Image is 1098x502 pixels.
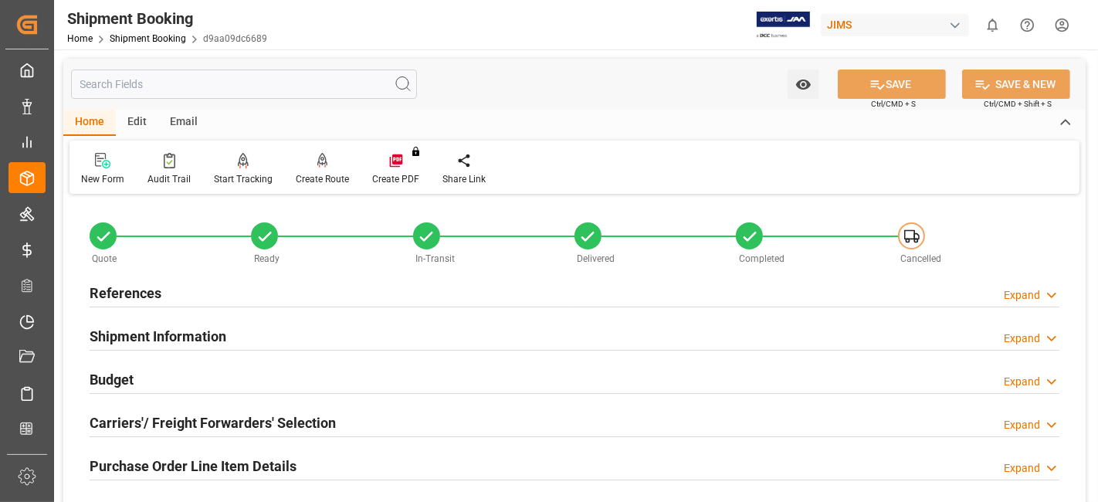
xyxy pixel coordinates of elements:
h2: Shipment Information [90,326,226,347]
h2: Purchase Order Line Item Details [90,456,297,477]
span: Completed [739,253,785,264]
img: Exertis%20JAM%20-%20Email%20Logo.jpg_1722504956.jpg [757,12,810,39]
span: Ctrl/CMD + Shift + S [984,98,1052,110]
span: In-Transit [415,253,455,264]
span: Quote [93,253,117,264]
button: SAVE & NEW [962,70,1070,99]
div: Shipment Booking [67,7,267,30]
span: Delivered [577,253,615,264]
button: JIMS [821,10,975,39]
button: Help Center [1010,8,1045,42]
span: Cancelled [900,253,941,264]
div: Share Link [442,172,486,186]
button: open menu [788,70,819,99]
span: Ready [254,253,280,264]
div: JIMS [821,14,969,36]
div: Expand [1004,374,1040,390]
h2: References [90,283,161,304]
div: Expand [1004,460,1040,477]
input: Search Fields [71,70,417,99]
a: Shipment Booking [110,33,186,44]
div: Email [158,110,209,136]
div: Expand [1004,417,1040,433]
div: Expand [1004,331,1040,347]
div: Create Route [296,172,349,186]
div: Start Tracking [214,172,273,186]
span: Ctrl/CMD + S [871,98,916,110]
div: Home [63,110,116,136]
button: show 0 new notifications [975,8,1010,42]
a: Home [67,33,93,44]
div: New Form [81,172,124,186]
h2: Budget [90,369,134,390]
div: Edit [116,110,158,136]
h2: Carriers'/ Freight Forwarders' Selection [90,412,336,433]
div: Audit Trail [147,172,191,186]
button: SAVE [838,70,946,99]
div: Expand [1004,287,1040,304]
